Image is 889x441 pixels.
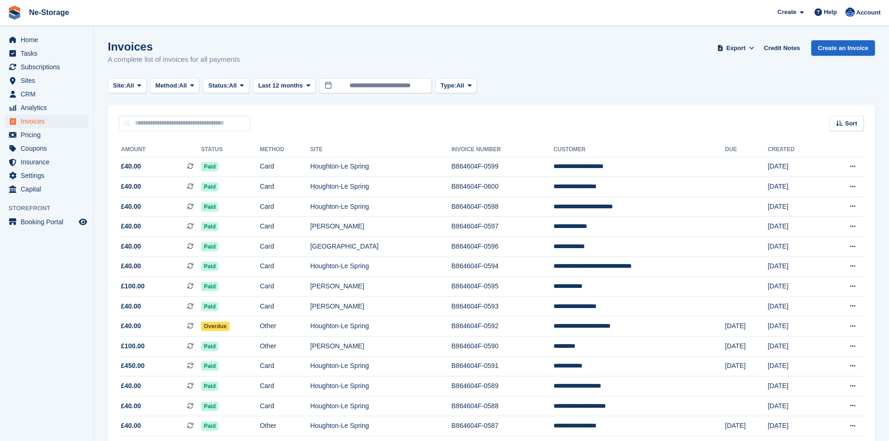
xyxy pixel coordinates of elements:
span: £40.00 [121,421,141,431]
td: [DATE] [768,296,823,316]
td: [DATE] [768,396,823,416]
td: B864604F-0599 [451,157,553,177]
td: Houghton-Le Spring [310,257,451,277]
td: B864604F-0598 [451,197,553,217]
a: menu [5,60,89,73]
td: Other [260,416,310,436]
td: [DATE] [768,257,823,277]
td: B864604F-0594 [451,257,553,277]
td: B864604F-0589 [451,376,553,397]
span: Last 12 months [258,81,303,90]
td: [DATE] [768,217,823,237]
span: £40.00 [121,162,141,171]
td: [DATE] [725,337,768,357]
span: Home [21,33,77,46]
a: menu [5,215,89,228]
span: All [229,81,237,90]
td: Houghton-Le Spring [310,177,451,197]
span: Storefront [8,204,93,213]
span: Paid [201,282,218,291]
span: £40.00 [121,202,141,212]
span: £100.00 [121,281,145,291]
td: B864604F-0590 [451,337,553,357]
td: B864604F-0596 [451,237,553,257]
img: stora-icon-8386f47178a22dfd0bd8f6a31ec36ba5ce8667c1dd55bd0f319d3a0aa187defe.svg [7,6,22,20]
td: Houghton-Le Spring [310,416,451,436]
span: All [456,81,464,90]
a: menu [5,115,89,128]
td: Card [260,197,310,217]
span: Pricing [21,128,77,141]
td: Houghton-Le Spring [310,316,451,337]
th: Method [260,142,310,157]
span: £40.00 [121,321,141,331]
a: menu [5,33,89,46]
button: Status: All [203,78,249,94]
a: menu [5,74,89,87]
span: Insurance [21,155,77,169]
button: Site: All [108,78,147,94]
span: Subscriptions [21,60,77,73]
span: £40.00 [121,401,141,411]
td: [DATE] [768,177,823,197]
td: [DATE] [725,316,768,337]
th: Customer [553,142,725,157]
span: Site: [113,81,126,90]
td: B864604F-0595 [451,277,553,297]
span: Account [856,8,881,17]
td: [DATE] [725,416,768,436]
a: Preview store [77,216,89,228]
td: Houghton-Le Spring [310,157,451,177]
td: B864604F-0591 [451,356,553,376]
td: [DATE] [768,337,823,357]
td: B864604F-0592 [451,316,553,337]
td: Other [260,316,310,337]
span: Sort [845,119,857,128]
td: Card [260,217,310,237]
span: Type: [441,81,456,90]
td: [DATE] [768,157,823,177]
span: Paid [201,361,218,371]
td: B864604F-0597 [451,217,553,237]
th: Amount [119,142,201,157]
td: Houghton-Le Spring [310,376,451,397]
span: Sites [21,74,77,87]
td: Houghton-Le Spring [310,197,451,217]
td: [DATE] [768,277,823,297]
td: Card [260,257,310,277]
th: Created [768,142,823,157]
td: [GEOGRAPHIC_DATA] [310,237,451,257]
span: All [179,81,187,90]
a: Create an Invoice [811,40,875,56]
button: Last 12 months [253,78,315,94]
td: Card [260,177,310,197]
span: Method: [156,81,179,90]
span: Paid [201,202,218,212]
span: Status: [208,81,229,90]
td: Card [260,277,310,297]
td: Card [260,356,310,376]
span: Paid [201,342,218,351]
span: £40.00 [121,381,141,391]
span: Paid [201,402,218,411]
span: Overdue [201,322,230,331]
td: B864604F-0588 [451,396,553,416]
span: Analytics [21,101,77,114]
a: menu [5,155,89,169]
span: Paid [201,262,218,271]
p: A complete list of invoices for all payments [108,54,240,65]
span: £40.00 [121,182,141,191]
th: Site [310,142,451,157]
td: [DATE] [768,376,823,397]
span: Help [824,7,837,17]
td: [DATE] [768,356,823,376]
button: Type: All [435,78,477,94]
a: Credit Notes [760,40,804,56]
span: Export [726,44,746,53]
a: menu [5,169,89,182]
span: Paid [201,182,218,191]
span: Paid [201,421,218,431]
button: Method: All [150,78,200,94]
td: [PERSON_NAME] [310,217,451,237]
span: £40.00 [121,261,141,271]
